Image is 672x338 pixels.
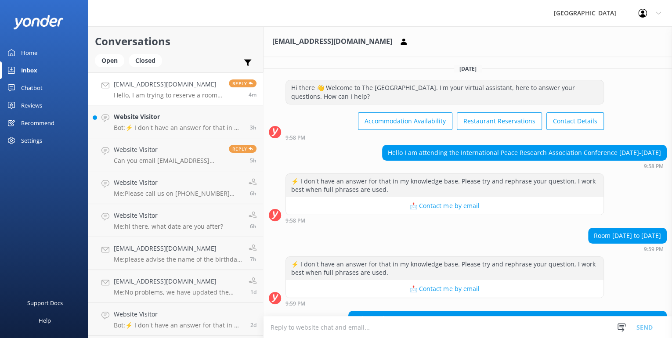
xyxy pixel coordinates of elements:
a: [EMAIL_ADDRESS][DOMAIN_NAME]Me:please advise the name of the birthday person & we can have a look... [88,237,263,270]
p: Hello, I am trying to reserve a room, the queen studio, for the International Peace Research Asso... [114,91,222,99]
div: Sep 16 2025 09:58pm (UTC +12:00) Pacific/Auckland [285,217,604,223]
a: [EMAIL_ADDRESS][DOMAIN_NAME]Me:No problems, we have updated the email address.1d [88,270,263,303]
div: ⚡ I don't have an answer for that in my knowledge base. Please try and rephrase your question, I ... [286,257,603,280]
div: Recommend [21,114,54,132]
button: Accommodation Availability [358,112,452,130]
div: Sep 16 2025 09:58pm (UTC +12:00) Pacific/Auckland [285,134,604,140]
div: Sep 16 2025 09:58pm (UTC +12:00) Pacific/Auckland [382,163,667,169]
a: Closed [129,55,166,65]
p: Me: Please call us on [PHONE_NUMBER] and we can check lost property for you [114,190,242,198]
a: Website VisitorCan you email [EMAIL_ADDRESS][DOMAIN_NAME]Reply5h [88,138,263,171]
h4: [EMAIL_ADDRESS][DOMAIN_NAME] [114,277,242,286]
h3: [EMAIL_ADDRESS][DOMAIN_NAME] [272,36,392,47]
a: Website VisitorBot:⚡ I don't have an answer for that in my knowledge base. Please try and rephras... [88,303,263,336]
span: Sep 18 2025 02:32pm (UTC +12:00) Pacific/Auckland [250,157,257,164]
span: Reply [229,145,257,153]
div: Reviews [21,97,42,114]
div: Help [39,312,51,329]
button: Restaurant Reservations [457,112,542,130]
span: Sep 18 2025 04:38pm (UTC +12:00) Pacific/Auckland [250,124,257,131]
a: Website VisitorMe:Please call us on [PHONE_NUMBER] and we can check lost property for you6h [88,171,263,204]
div: ⚡ I don't have an answer for that in my knowledge base. Please try and rephrase your question, I ... [286,174,603,197]
strong: 9:58 PM [644,164,664,169]
p: Bot: ⚡ I don't have an answer for that in my knowledge base. Please try and rephrase your questio... [114,124,243,132]
h4: Website Visitor [114,211,223,220]
a: Website VisitorBot:⚡ I don't have an answer for that in my knowledge base. Please try and rephras... [88,105,263,138]
p: Me: please advise the name of the birthday person & we can have a look at the birthday club list [114,255,242,263]
span: Sep 17 2025 03:31pm (UTC +12:00) Pacific/Auckland [250,288,257,296]
a: Website VisitorMe:hi there, what date are you after?6h [88,204,263,237]
h4: [EMAIL_ADDRESS][DOMAIN_NAME] [114,244,242,253]
div: Sep 16 2025 09:59pm (UTC +12:00) Pacific/Auckland [285,300,604,306]
p: Can you email [EMAIL_ADDRESS][DOMAIN_NAME] [114,157,222,165]
h4: [EMAIL_ADDRESS][DOMAIN_NAME] [114,79,222,89]
div: Inbox [21,61,37,79]
div: Hi there 👋 Welcome to The [GEOGRAPHIC_DATA]. I'm your virtual assistant, here to answer your ques... [286,80,603,104]
div: Hello I am attending the International Peace Research Association Conference [DATE]-[DATE] [383,145,666,160]
div: Closed [129,54,162,67]
p: Me: hi there, what date are you after? [114,223,223,230]
div: Settings [21,132,42,149]
span: Sep 18 2025 12:59pm (UTC +12:00) Pacific/Auckland [250,223,257,230]
div: Room [DATE] to [DATE] [589,228,666,243]
span: Reply [229,79,257,87]
div: Support Docs [27,294,63,312]
span: Sep 18 2025 12:59pm (UTC +12:00) Pacific/Auckland [250,190,257,197]
img: yonder-white-logo.png [13,15,64,29]
button: 📩 Contact me by email [286,280,603,298]
h4: Website Visitor [114,145,222,155]
span: Sep 18 2025 07:53pm (UTC +12:00) Pacific/Auckland [249,91,257,98]
p: Me: No problems, we have updated the email address. [114,288,242,296]
strong: 9:59 PM [644,247,664,252]
span: Sep 16 2025 05:29pm (UTC +12:00) Pacific/Auckland [250,321,257,329]
p: Bot: ⚡ I don't have an answer for that in my knowledge base. Please try and rephrase your questio... [114,321,244,329]
button: 📩 Contact me by email [286,197,603,215]
h4: Website Visitor [114,178,242,187]
strong: 9:59 PM [285,301,305,306]
div: Home [21,44,37,61]
div: Chatbot [21,79,43,97]
strong: 9:58 PM [285,218,305,223]
button: Contact Details [546,112,604,130]
h4: Website Visitor [114,112,243,122]
a: [EMAIL_ADDRESS][DOMAIN_NAME]Hello, I am trying to reserve a room, the queen studio, for the Inter... [88,72,263,105]
div: Sep 16 2025 09:59pm (UTC +12:00) Pacific/Auckland [588,246,667,252]
strong: 9:58 PM [285,135,305,140]
h4: Website Visitor [114,309,244,319]
a: Open [95,55,129,65]
h2: Conversations [95,33,257,50]
span: Sep 18 2025 12:57pm (UTC +12:00) Pacific/Auckland [250,255,257,263]
span: [DATE] [454,65,482,72]
div: Open [95,54,124,67]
